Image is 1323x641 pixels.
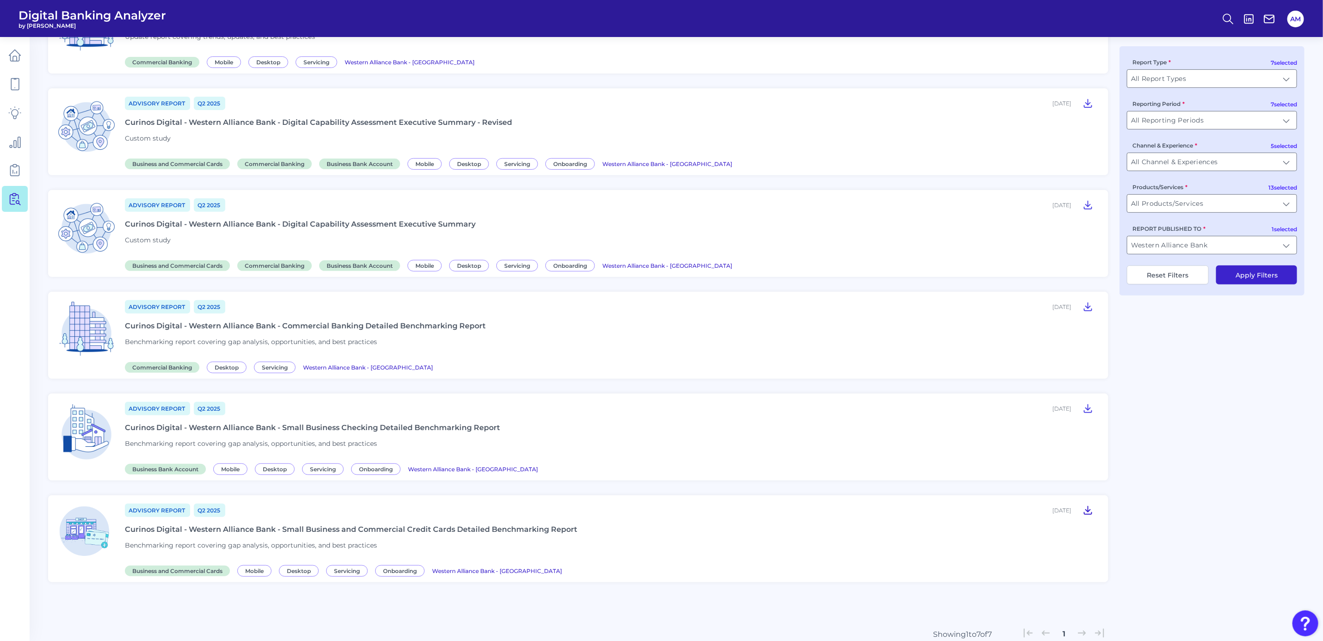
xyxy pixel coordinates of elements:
[602,159,732,168] a: Western Alliance Bank - [GEOGRAPHIC_DATA]
[125,134,171,142] span: Custom study
[351,463,401,475] span: Onboarding
[254,363,299,371] a: Servicing
[194,300,225,314] a: Q2 2025
[125,439,377,448] span: Benchmarking report covering gap analysis, opportunities, and best practices
[496,159,542,168] a: Servicing
[125,423,500,432] div: Curinos Digital - Western Alliance Bank - Small Business Checking Detailed Benchmarking Report
[125,300,190,314] a: Advisory Report
[326,566,371,575] a: Servicing
[432,567,562,574] span: Western Alliance Bank - [GEOGRAPHIC_DATA]
[408,158,442,170] span: Mobile
[255,464,298,473] a: Desktop
[545,260,595,271] span: Onboarding
[1052,405,1071,412] div: [DATE]
[56,503,117,565] img: Business and Commercial Cards
[194,97,225,110] span: Q2 2025
[125,261,234,270] a: Business and Commercial Cards
[237,565,272,577] span: Mobile
[125,321,486,330] div: Curinos Digital - Western Alliance Bank - Commercial Banking Detailed Benchmarking Report
[302,463,344,475] span: Servicing
[237,159,315,168] a: Commercial Banking
[237,566,275,575] a: Mobile
[408,261,445,270] a: Mobile
[602,261,732,270] a: Western Alliance Bank - [GEOGRAPHIC_DATA]
[432,566,562,575] a: Western Alliance Bank - [GEOGRAPHIC_DATA]
[125,97,190,110] a: Advisory Report
[449,260,489,271] span: Desktop
[194,402,225,415] a: Q2 2025
[237,260,312,271] span: Commercial Banking
[125,159,230,169] span: Business and Commercial Cards
[248,57,292,66] a: Desktop
[408,260,442,271] span: Mobile
[1132,184,1187,191] label: Products/Services
[207,362,247,373] span: Desktop
[125,198,190,212] a: Advisory Report
[302,464,347,473] a: Servicing
[207,363,250,371] a: Desktop
[1079,197,1097,212] button: Curinos Digital - Western Alliance Bank - Digital Capability Assessment Executive Summary
[1132,59,1171,66] label: Report Type
[237,261,315,270] a: Commercial Banking
[449,261,493,270] a: Desktop
[56,401,117,463] img: Business Bank Account
[248,56,288,68] span: Desktop
[125,402,190,415] a: Advisory Report
[319,159,404,168] a: Business Bank Account
[125,525,577,534] div: Curinos Digital - Western Alliance Bank - Small Business and Commercial Credit Cards Detailed Ben...
[194,504,225,517] a: Q2 2025
[207,57,245,66] a: Mobile
[125,363,203,371] a: Commercial Banking
[125,504,190,517] span: Advisory Report
[408,464,538,473] a: Western Alliance Bank - [GEOGRAPHIC_DATA]
[933,630,992,639] div: Showing 1 to 7 of 7
[125,260,230,271] span: Business and Commercial Cards
[408,159,445,168] a: Mobile
[496,260,538,271] span: Servicing
[1132,142,1197,149] label: Channel & Experience
[345,59,475,66] span: Western Alliance Bank - [GEOGRAPHIC_DATA]
[545,158,595,170] span: Onboarding
[496,158,538,170] span: Servicing
[296,56,337,68] span: Servicing
[351,464,404,473] a: Onboarding
[255,463,295,475] span: Desktop
[279,566,322,575] a: Desktop
[1052,100,1071,107] div: [DATE]
[1052,507,1071,514] div: [DATE]
[207,56,241,68] span: Mobile
[1052,303,1071,310] div: [DATE]
[19,8,166,22] span: Digital Banking Analyzer
[56,96,117,158] img: Business and Commercial Cards
[194,198,225,212] span: Q2 2025
[237,159,312,169] span: Commercial Banking
[125,362,199,373] span: Commercial Banking
[1132,100,1185,107] label: Reporting Period
[375,566,428,575] a: Onboarding
[602,262,732,269] span: Western Alliance Bank - [GEOGRAPHIC_DATA]
[279,565,319,577] span: Desktop
[254,362,296,373] span: Servicing
[125,159,234,168] a: Business and Commercial Cards
[1292,610,1318,636] button: Open Resource Center
[375,565,425,577] span: Onboarding
[125,57,203,66] a: Commercial Banking
[19,22,166,29] span: by [PERSON_NAME]
[1052,202,1071,209] div: [DATE]
[125,566,234,575] a: Business and Commercial Cards
[56,299,117,361] img: Commercial Banking
[326,565,368,577] span: Servicing
[125,541,377,549] span: Benchmarking report covering gap analysis, opportunities, and best practices
[1079,401,1097,416] button: Curinos Digital - Western Alliance Bank - Small Business Checking Detailed Benchmarking Report
[125,464,210,473] a: Business Bank Account
[213,463,247,475] span: Mobile
[1079,503,1097,518] button: Curinos Digital - Western Alliance Bank - Small Business and Commercial Credit Cards Detailed Ben...
[125,338,377,346] span: Benchmarking report covering gap analysis, opportunities, and best practices
[303,364,433,371] span: Western Alliance Bank - [GEOGRAPHIC_DATA]
[1287,11,1304,27] button: AM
